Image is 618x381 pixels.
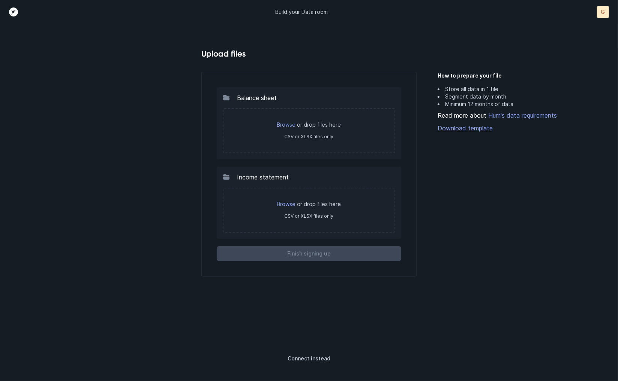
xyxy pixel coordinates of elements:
[217,246,402,261] button: Finish signing up
[237,173,289,182] p: Income statement
[201,48,417,60] h4: Upload files
[216,351,402,366] button: Connect instead
[277,201,295,207] a: Browse
[287,249,331,258] p: Finish signing up
[288,354,330,363] p: Connect instead
[486,112,557,119] a: Hum's data requirements
[231,121,387,128] p: or drop files here
[284,213,333,219] label: CSV or XLSX files only
[438,85,566,93] li: Store all data in 1 file
[438,72,566,79] h5: How to prepare your file
[277,121,295,128] a: Browse
[601,8,605,16] p: G
[438,100,566,108] li: Minimum 12 months of data
[438,93,566,100] li: Segment data by month
[231,200,387,208] p: or drop files here
[438,124,566,133] a: Download template
[275,8,328,16] p: Build your Data room
[597,6,609,18] button: G
[237,93,277,102] p: Balance sheet
[284,134,333,139] label: CSV or XLSX files only
[438,111,566,120] div: Read more about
